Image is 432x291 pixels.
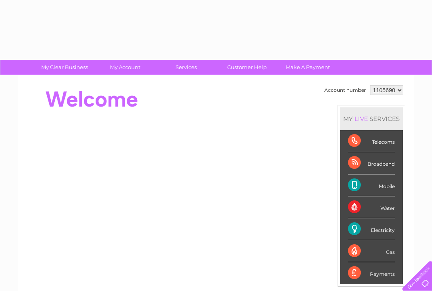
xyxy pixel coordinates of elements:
a: My Account [92,60,158,75]
div: Payments [348,262,395,284]
div: Telecoms [348,130,395,152]
div: Broadband [348,152,395,174]
div: Gas [348,240,395,262]
a: Services [153,60,219,75]
td: Account number [322,83,368,97]
div: Water [348,196,395,218]
div: MY SERVICES [340,107,403,130]
div: Electricity [348,218,395,240]
div: LIVE [353,115,370,123]
a: Customer Help [214,60,280,75]
div: Mobile [348,174,395,196]
a: Make A Payment [275,60,341,75]
a: My Clear Business [32,60,98,75]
